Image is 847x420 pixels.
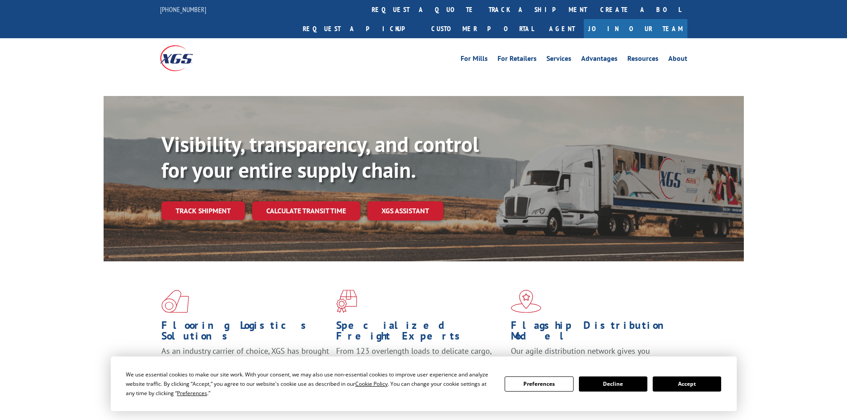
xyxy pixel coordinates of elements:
a: Agent [540,19,584,38]
img: xgs-icon-focused-on-flooring-red [336,290,357,313]
a: Calculate transit time [252,201,360,220]
h1: Flooring Logistics Solutions [161,320,329,346]
a: Join Our Team [584,19,687,38]
img: xgs-icon-total-supply-chain-intelligence-red [161,290,189,313]
a: [PHONE_NUMBER] [160,5,206,14]
div: Cookie Consent Prompt [111,356,737,411]
a: XGS ASSISTANT [367,201,443,220]
span: Our agile distribution network gives you nationwide inventory management on demand. [511,346,674,367]
button: Preferences [505,376,573,392]
h1: Specialized Freight Experts [336,320,504,346]
a: For Retailers [498,55,537,65]
a: Track shipment [161,201,245,220]
a: Customer Portal [425,19,540,38]
div: We use essential cookies to make our site work. With your consent, we may also use non-essential ... [126,370,494,398]
a: Resources [627,55,658,65]
a: Request a pickup [296,19,425,38]
h1: Flagship Distribution Model [511,320,679,346]
button: Accept [653,376,721,392]
a: About [668,55,687,65]
img: xgs-icon-flagship-distribution-model-red [511,290,542,313]
span: As an industry carrier of choice, XGS has brought innovation and dedication to flooring logistics... [161,346,329,377]
a: Services [546,55,571,65]
p: From 123 overlength loads to delicate cargo, our experienced staff knows the best way to move you... [336,346,504,385]
button: Decline [579,376,647,392]
span: Cookie Policy [355,380,388,388]
a: For Mills [461,55,488,65]
b: Visibility, transparency, and control for your entire supply chain. [161,130,479,184]
a: Advantages [581,55,618,65]
span: Preferences [177,389,207,397]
